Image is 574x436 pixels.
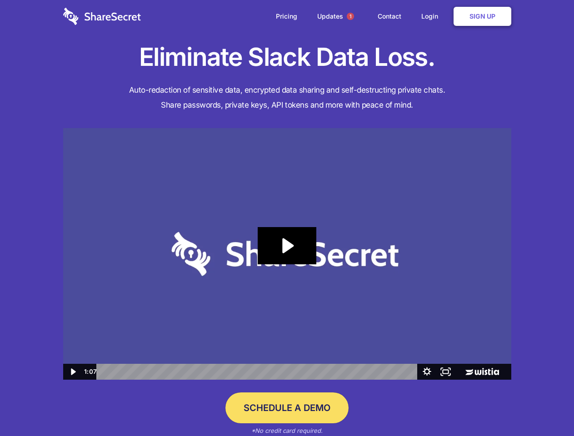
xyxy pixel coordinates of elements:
a: Login [412,2,452,30]
a: Contact [369,2,410,30]
a: Pricing [267,2,306,30]
img: logo-wordmark-white-trans-d4663122ce5f474addd5e946df7df03e33cb6a1c49d2221995e7729f52c070b2.svg [63,8,141,25]
h4: Auto-redaction of sensitive data, encrypted data sharing and self-destructing private chats. Shar... [63,83,511,113]
img: Sharesecret [63,128,511,380]
iframe: Drift Widget Chat Controller [529,391,563,425]
h1: Eliminate Slack Data Loss. [63,41,511,74]
button: Play Video [63,364,82,380]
